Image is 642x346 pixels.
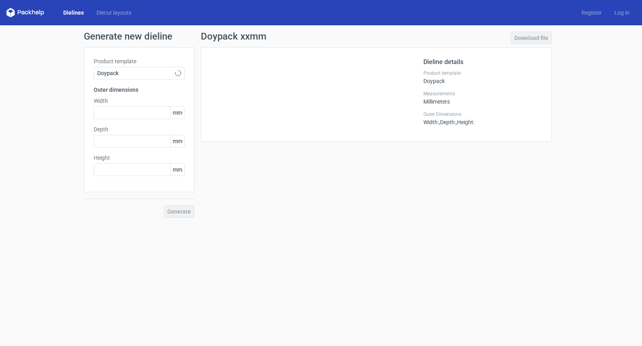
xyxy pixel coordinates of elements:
span: mm [170,135,184,147]
span: mm [170,107,184,119]
div: Doypack [423,70,542,84]
a: Diecut layouts [90,9,138,17]
a: Register [575,9,608,17]
label: Outer Dimensions [423,111,542,117]
span: , Depth : [439,119,456,125]
span: , Height : [456,119,474,125]
label: Product template [423,70,542,76]
h1: Generate new dieline [84,32,558,41]
label: Height [94,154,185,162]
label: Width [94,97,185,105]
label: Measurements [423,91,542,97]
h1: Doypack xxmm [201,32,266,41]
label: Depth [94,125,185,133]
span: Width : [423,119,439,125]
span: mm [170,164,184,176]
a: Log in [608,9,636,17]
span: Doypack [97,69,175,77]
a: Dielines [57,9,90,17]
label: Product template [94,57,185,65]
h3: Outer dimensions [94,86,185,94]
h2: Dieline details [423,57,542,67]
div: Millimeters [423,91,542,105]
